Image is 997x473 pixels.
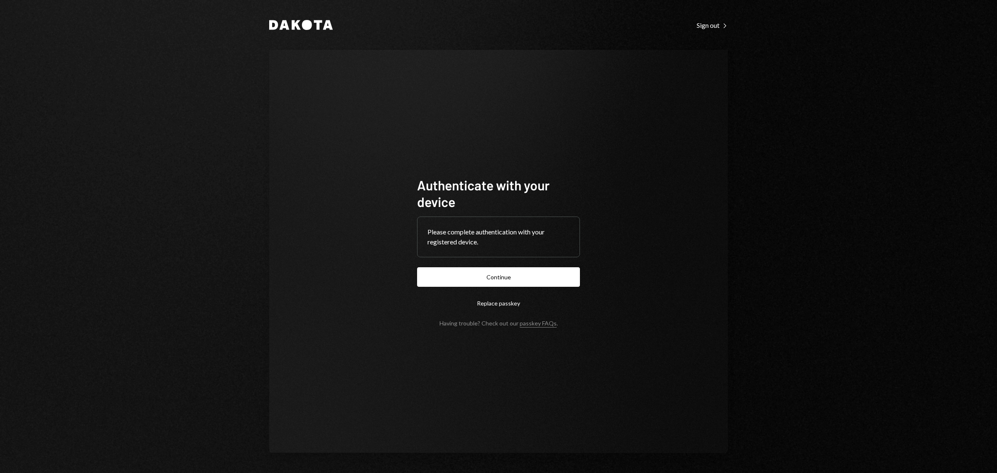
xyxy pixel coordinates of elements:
[417,267,580,287] button: Continue
[697,20,728,30] a: Sign out
[440,320,558,327] div: Having trouble? Check out our .
[417,177,580,210] h1: Authenticate with your device
[427,227,570,247] div: Please complete authentication with your registered device.
[417,293,580,313] button: Replace passkey
[697,21,728,30] div: Sign out
[520,320,557,328] a: passkey FAQs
